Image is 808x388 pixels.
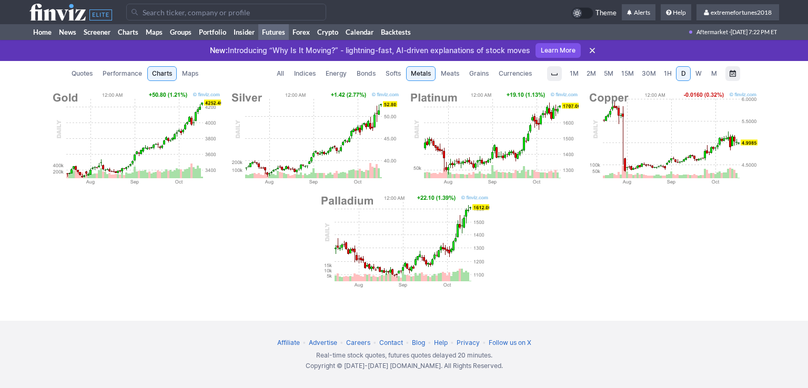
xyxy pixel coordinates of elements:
a: extremefortunes2018 [696,4,779,21]
a: D [676,66,691,81]
a: Portfolio [195,24,230,40]
span: 1H [664,69,672,77]
span: Energy [326,68,347,79]
a: Privacy [457,339,480,346]
button: Range [725,66,740,81]
img: Palladium Chart Daily [319,194,489,289]
a: Alerts [622,4,655,21]
a: Groups [166,24,195,40]
span: Bonds [357,68,376,79]
span: Charts [152,68,172,79]
a: 5M [600,66,617,81]
span: Metals [411,68,431,79]
span: Grains [469,68,489,79]
a: Indices [289,66,320,81]
a: 15M [618,66,638,81]
a: W [691,66,706,81]
a: Currencies [494,66,537,81]
a: Crypto [314,24,342,40]
a: Bonds [352,66,380,81]
span: M [711,69,717,77]
a: Metals [406,66,436,81]
a: Softs [381,66,406,81]
span: Currencies [499,68,532,79]
span: 30M [642,69,656,77]
img: Copper Chart Daily [587,91,757,186]
a: Theme [571,7,617,19]
img: Platinum Chart Daily [408,91,579,186]
span: • [372,339,378,346]
img: Gold Chart Daily [50,91,221,186]
a: 1M [566,66,582,81]
a: 1H [660,66,675,81]
input: Search [126,4,326,21]
span: 1M [570,69,579,77]
a: M [706,66,721,81]
a: Contact [379,339,403,346]
span: Theme [595,7,617,19]
span: Performance [103,68,142,79]
a: Performance [98,66,147,81]
a: Grains [464,66,493,81]
a: All [272,66,289,81]
button: Interval [547,66,562,81]
span: 15M [621,69,634,77]
a: News [55,24,80,40]
a: 2M [583,66,600,81]
span: 5M [604,69,613,77]
a: Maps [177,66,203,81]
span: • [301,339,307,346]
a: Advertise [309,339,337,346]
span: • [481,339,487,346]
a: Affiliate [277,339,300,346]
a: Backtests [377,24,415,40]
a: Help [661,4,691,21]
a: Charts [147,66,177,81]
span: Softs [386,68,401,79]
span: Meats [441,68,459,79]
span: [DATE] 7:22 PM ET [731,24,777,40]
a: Forex [289,24,314,40]
span: extremefortunes2018 [711,8,772,16]
span: • [405,339,410,346]
a: 30M [638,66,660,81]
a: Charts [114,24,142,40]
a: Insider [230,24,258,40]
a: Calendar [342,24,377,40]
a: Energy [321,66,351,81]
img: Silver Chart Daily [229,91,400,186]
span: 2M [587,69,596,77]
a: Help [434,339,448,346]
span: All [277,68,284,79]
a: Futures [258,24,289,40]
span: • [449,339,455,346]
span: • [339,339,345,346]
span: New: [210,46,228,55]
a: Screener [80,24,114,40]
a: Quotes [67,66,97,81]
span: Aftermarket · [696,24,731,40]
span: • [427,339,432,346]
span: Quotes [72,68,93,79]
a: Blog [412,339,425,346]
a: Follow us on X [489,339,531,346]
a: Learn More [536,43,581,58]
span: Maps [182,68,198,79]
a: Meats [436,66,464,81]
a: Careers [346,339,370,346]
p: Introducing “Why Is It Moving?” - lightning-fast, AI-driven explanations of stock moves [210,45,530,56]
span: D [681,69,686,77]
span: Indices [294,68,316,79]
span: W [695,69,702,77]
a: Home [29,24,55,40]
a: Maps [142,24,166,40]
